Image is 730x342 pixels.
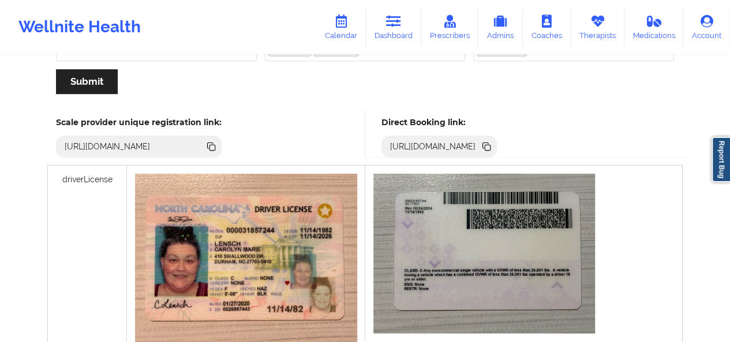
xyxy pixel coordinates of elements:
a: Prescribers [421,8,478,46]
a: Therapists [571,8,624,46]
h5: Scale provider unique registration link: [56,117,222,127]
a: Medications [624,8,684,46]
a: Admins [478,8,523,46]
img: fbe65048-5ccd-49e5-ba93-08c207755bb6C.Lensch_Drivers_License_Back.jpeg [373,174,595,333]
a: Report Bug [712,137,730,182]
div: [URL][DOMAIN_NAME] [60,141,155,152]
div: Licensed [65,46,99,54]
a: Dashboard [366,8,421,46]
a: Account [683,8,730,46]
h5: Direct Booking link: [381,117,497,127]
a: Coaches [523,8,571,46]
div: [URL][DOMAIN_NAME] [385,141,481,152]
a: Calendar [316,8,366,46]
button: Submit [56,69,118,94]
